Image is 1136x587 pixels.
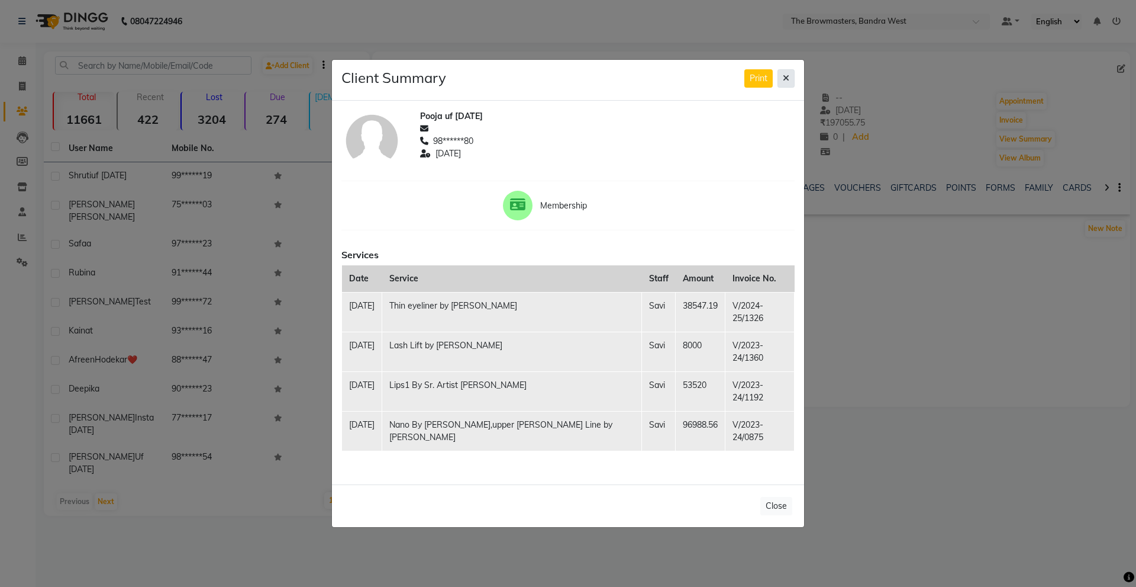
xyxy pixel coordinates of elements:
[676,372,725,412] td: 53520
[341,69,446,86] h4: Client Summary
[341,249,795,261] h6: Services
[744,69,773,88] button: Print
[725,293,795,332] td: V/2024-25/1326
[342,293,382,332] td: [DATE]
[342,265,382,293] th: Date
[540,200,633,212] span: Membership
[382,412,642,451] td: Nano By [PERSON_NAME],upper [PERSON_NAME] Line by [PERSON_NAME]
[642,412,676,451] td: Savi
[642,265,676,293] th: Staff
[382,293,642,332] td: Thin eyeliner by [PERSON_NAME]
[342,412,382,451] td: [DATE]
[382,372,642,412] td: Lips1 By Sr. Artist [PERSON_NAME]
[642,372,676,412] td: Savi
[342,332,382,372] td: [DATE]
[760,497,792,515] button: Close
[435,147,461,160] span: [DATE]
[676,265,725,293] th: Amount
[642,332,676,372] td: Savi
[676,412,725,451] td: 96988.56
[725,332,795,372] td: V/2023-24/1360
[725,265,795,293] th: Invoice No.
[725,412,795,451] td: V/2023-24/0875
[676,293,725,332] td: 38547.19
[642,293,676,332] td: Savi
[725,372,795,412] td: V/2023-24/1192
[382,265,642,293] th: Service
[420,110,483,123] span: Pooja uf [DATE]
[676,332,725,372] td: 8000
[342,372,382,412] td: [DATE]
[382,332,642,372] td: Lash Lift by [PERSON_NAME]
